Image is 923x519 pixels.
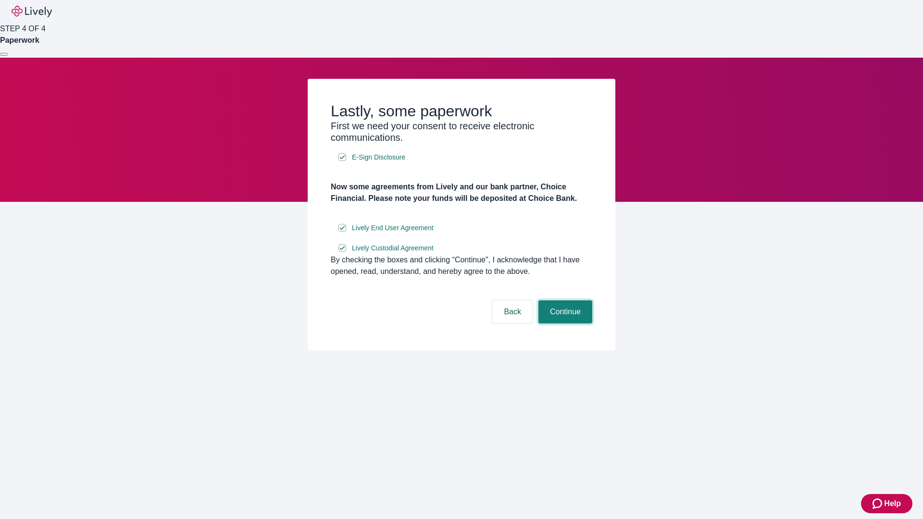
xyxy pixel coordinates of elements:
a: e-sign disclosure document [350,151,407,163]
span: Lively End User Agreement [352,223,434,233]
span: Help [884,498,901,509]
h4: Now some agreements from Lively and our bank partner, Choice Financial. Please note your funds wi... [331,181,592,204]
span: E-Sign Disclosure [352,152,405,162]
a: e-sign disclosure document [350,242,436,254]
svg: Zendesk support icon [873,498,884,509]
button: Zendesk support iconHelp [861,494,912,513]
span: Lively Custodial Agreement [352,243,434,253]
h2: Lastly, some paperwork [331,102,592,120]
button: Back [492,300,533,323]
button: Continue [538,300,592,323]
div: By checking the boxes and clicking “Continue", I acknowledge that I have opened, read, understand... [331,254,592,277]
img: Lively [12,6,52,17]
h3: First we need your consent to receive electronic communications. [331,120,592,143]
a: e-sign disclosure document [350,222,436,234]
